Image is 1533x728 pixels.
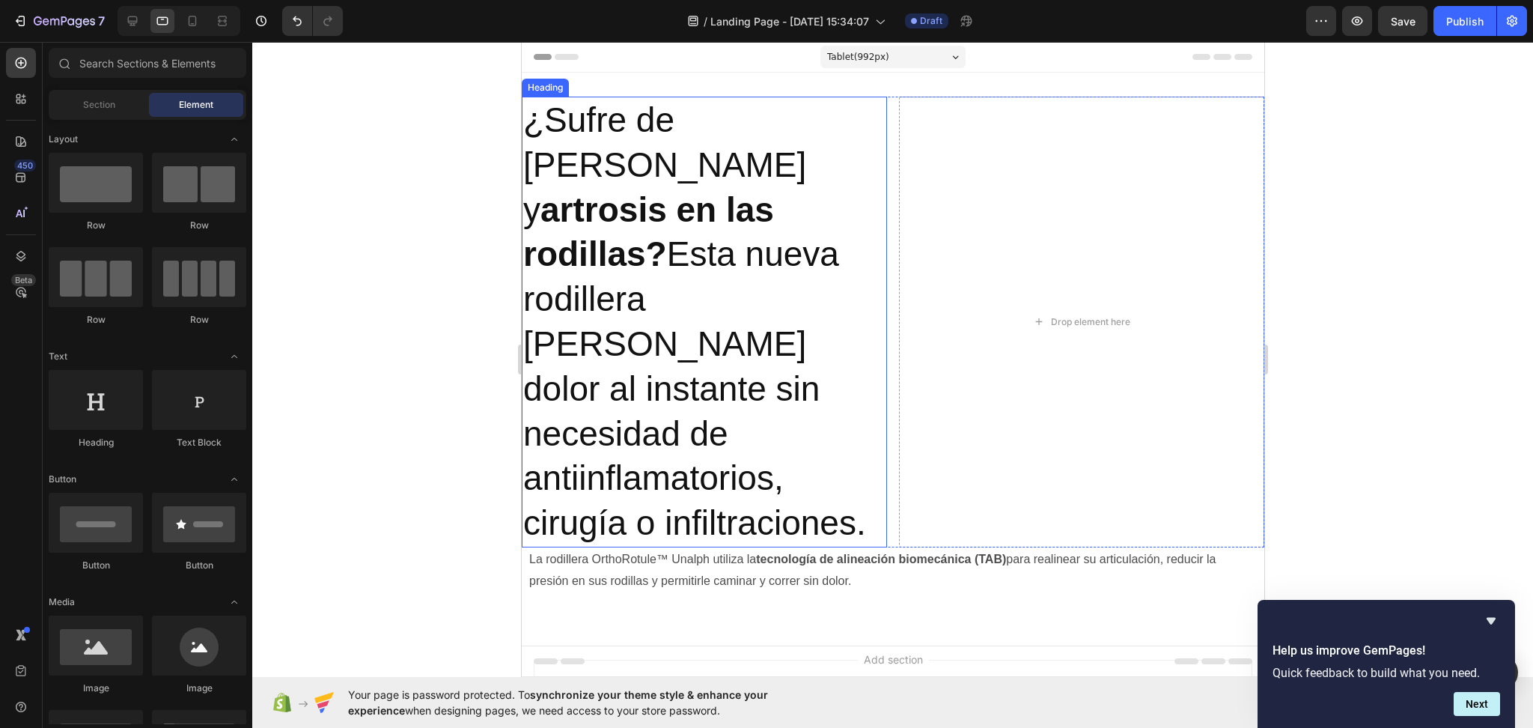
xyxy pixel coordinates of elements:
span: / [704,13,707,29]
div: Publish [1446,13,1484,29]
span: Toggle open [222,345,246,368]
div: 450 [14,160,36,172]
span: Element [179,98,213,112]
span: Landing Page - [DATE] 15:34:07 [710,13,869,29]
p: La rodillera OrthoRotule™ Unalph utiliza la para realinear su articulación, reducir la presión en... [7,507,735,550]
div: Button [152,559,246,572]
h2: Help us improve GemPages! [1273,642,1500,660]
div: Row [152,219,246,232]
span: Section [83,98,115,112]
span: synchronize your theme style & enhance your experience [348,688,768,717]
span: Toggle open [222,590,246,614]
div: Row [49,219,143,232]
button: Next question [1454,692,1500,716]
div: Rich Text Editor. Editing area: main [6,506,737,552]
button: 7 [6,6,112,36]
strong: tecnología de alineación biomecánica (TAB) [234,511,484,524]
div: Image [152,682,246,695]
button: Hide survey [1482,612,1500,630]
div: Undo/Redo [282,6,343,36]
button: Save [1378,6,1427,36]
div: Row [49,313,143,327]
span: Text [49,350,67,363]
div: Beta [11,274,36,286]
div: Button [49,559,143,572]
input: Search Sections & Elements [49,48,246,78]
span: Layout [49,133,78,146]
span: Draft [920,14,942,28]
div: Text Block [152,436,246,449]
div: Row [152,313,246,327]
button: Publish [1433,6,1496,36]
span: Toggle open [222,127,246,151]
div: Heading [49,436,143,449]
p: Quick feedback to build what you need. [1273,666,1500,680]
span: Toggle open [222,467,246,491]
p: 7 [98,12,105,30]
span: Button [49,473,76,486]
div: Drop element here [529,274,609,286]
span: Your page is password protected. To when designing pages, we need access to your store password. [348,687,826,718]
div: Help us improve GemPages! [1273,612,1500,716]
span: Media [49,595,75,609]
div: Image [49,682,143,695]
iframe: Design area [522,42,1264,677]
span: Save [1391,15,1415,28]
